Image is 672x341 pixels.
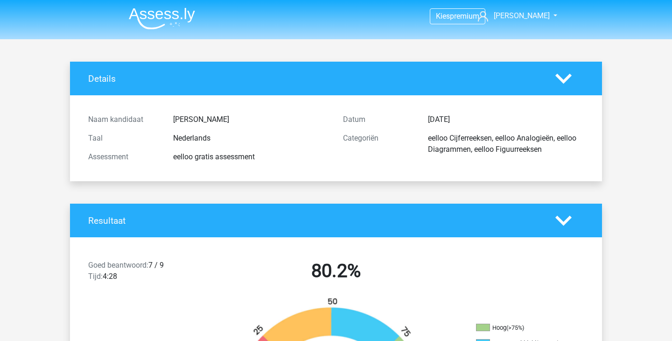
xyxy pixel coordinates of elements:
div: (>75%) [506,324,524,331]
div: Categoriën [336,133,421,155]
div: Datum [336,114,421,125]
h4: Resultaat [88,215,541,226]
span: [PERSON_NAME] [494,11,550,20]
div: Assessment [81,151,166,163]
span: premium [450,12,479,21]
div: Naam kandidaat [81,114,166,125]
a: [PERSON_NAME] [474,10,551,21]
h2: 80.2% [216,260,456,282]
div: eelloo gratis assessment [166,151,336,163]
div: [DATE] [421,114,591,125]
div: [PERSON_NAME] [166,114,336,125]
span: Goed beantwoord: [88,261,148,270]
img: Assessly [129,7,195,29]
div: 7 / 9 4:28 [81,260,209,286]
a: Kiespremium [430,10,485,22]
div: Nederlands [166,133,336,144]
span: Kies [436,12,450,21]
li: Hoog [476,324,569,332]
span: Tijd: [88,272,103,281]
h4: Details [88,73,541,84]
div: Taal [81,133,166,144]
div: eelloo Cijferreeksen, eelloo Analogieën, eelloo Diagrammen, eelloo Figuurreeksen [421,133,591,155]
